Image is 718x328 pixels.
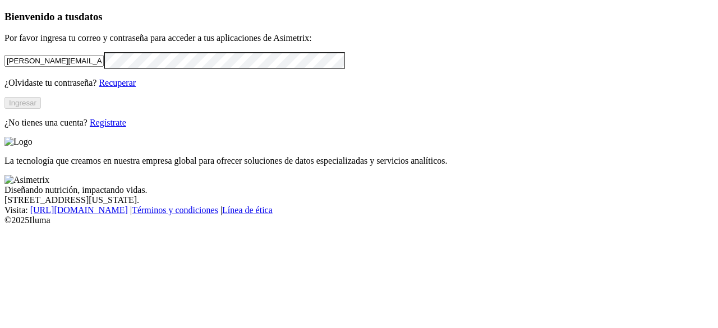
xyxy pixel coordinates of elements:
[132,205,218,215] a: Términos y condiciones
[222,205,273,215] a: Línea de ética
[4,118,714,128] p: ¿No tienes una cuenta?
[4,137,33,147] img: Logo
[30,205,128,215] a: [URL][DOMAIN_NAME]
[4,185,714,195] div: Diseñando nutrición, impactando vidas.
[4,33,714,43] p: Por favor ingresa tu correo y contraseña para acceder a tus aplicaciones de Asimetrix:
[99,78,136,87] a: Recuperar
[4,215,714,225] div: © 2025 Iluma
[4,97,41,109] button: Ingresar
[79,11,103,22] span: datos
[4,55,104,67] input: Tu correo
[4,195,714,205] div: [STREET_ADDRESS][US_STATE].
[4,175,49,185] img: Asimetrix
[4,156,714,166] p: La tecnología que creamos en nuestra empresa global para ofrecer soluciones de datos especializad...
[90,118,126,127] a: Regístrate
[4,11,714,23] h3: Bienvenido a tus
[4,205,714,215] div: Visita : | |
[4,78,714,88] p: ¿Olvidaste tu contraseña?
